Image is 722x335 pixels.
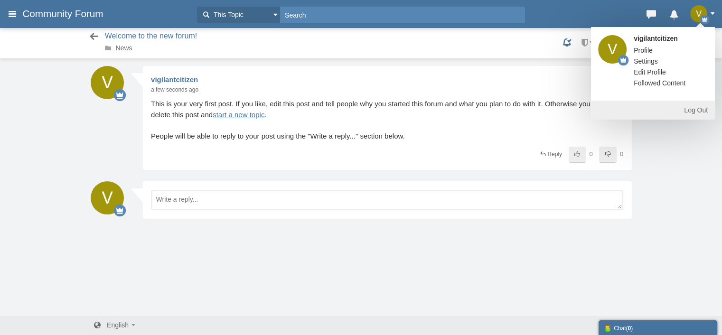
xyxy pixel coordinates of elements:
[151,99,623,141] span: This is your very first post. If you like, edit this post and tell people why you started this fo...
[22,8,110,19] span: Community Forum
[364,225,395,235] iframe: X Post Button
[538,150,562,158] a: Reply
[627,67,673,77] a: Edit Profile
[213,111,264,119] a: start a new topic
[598,35,627,64] img: iGc0AAAAASUVORK5CYII=
[280,7,525,23] input: Search
[627,78,693,88] a: Followed Content
[91,66,124,99] img: iGc0AAAAASUVORK5CYII=
[634,47,653,54] span: Profile
[197,7,280,23] button: This Topic
[627,35,706,42] strong: vigilantcitizen
[627,46,660,55] a: Profile
[107,321,129,329] span: English
[603,323,713,333] div: Chat
[151,86,198,93] time: Aug 31, 2025 2:24 PM
[91,181,124,214] img: iGc0AAAAASUVORK5CYII=
[628,325,631,332] strong: 0
[589,150,592,158] span: 0
[627,56,665,66] a: Settings
[151,75,198,84] a: vigilantcitizen
[591,101,715,120] a: Log Out
[22,5,192,22] a: Community Forum
[620,150,623,158] span: 0
[211,10,244,20] span: This Topic
[105,32,197,40] span: Welcome to the new forum!
[626,325,633,332] span: ( )
[690,5,707,22] img: iGc0AAAAASUVORK5CYII=
[547,151,562,158] span: Reply
[328,225,359,235] iframe: fb:share_button Facebook Social Plugin
[116,44,132,52] a: News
